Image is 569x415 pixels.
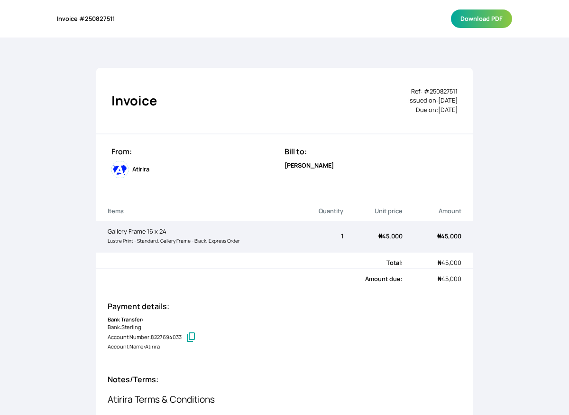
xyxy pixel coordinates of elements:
[378,232,403,240] span: 45,000
[108,258,403,267] div: Total:
[57,14,115,23] div: Invoice # 250827511
[111,146,284,157] h3: From:
[108,207,284,216] p: Items
[284,146,458,157] h3: Bill to:
[438,274,441,283] span: ₦
[408,105,458,114] div: Due on: [DATE]
[378,232,382,240] span: ₦
[438,274,461,283] span: 45,000
[408,87,458,96] div: Ref: # 250827511
[437,232,441,240] span: ₦
[451,9,512,28] button: Download PDF
[108,274,403,283] div: Amount due:
[284,207,343,216] p: Quantity
[108,237,240,244] small: Lustre Print - Standard, Gallery Frame - Black, Express Order
[438,258,461,267] span: 45,000
[438,258,441,267] span: ₦
[403,207,461,216] p: Amount
[108,301,461,312] h3: Payment details:
[185,331,197,343] span: Copy to clipboard
[284,161,334,170] b: [PERSON_NAME]
[408,96,458,105] div: Issued on: [DATE]
[132,165,149,174] span: Atirira
[437,232,461,240] span: 45,000
[108,316,461,324] h6: Bank Transfer:
[108,393,461,406] h2: Atirira Terms & Conditions
[284,232,343,241] div: 1
[108,227,284,245] div: Gallery Frame 16 x 24
[108,323,461,331] div: Bank: Sterling
[343,207,402,216] p: Unit price
[108,331,461,343] div: Account Number: 8227694033
[111,91,157,111] h2: Invoice
[108,374,461,385] h3: Notes/Terms:
[108,343,461,351] div: Account Name: Atirira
